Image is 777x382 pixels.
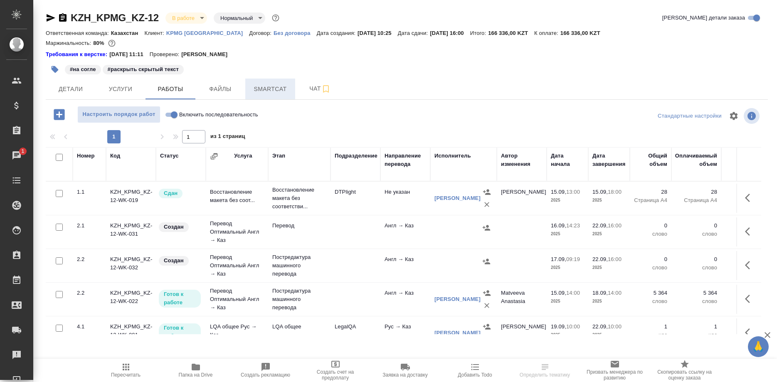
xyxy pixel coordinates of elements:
td: KZH_KPMG_KZ-12-WK-032 [106,251,156,280]
svg: Подписаться [321,84,331,94]
div: Дата начала [551,152,584,168]
p: К оплате: [534,30,560,36]
p: KZT [725,264,759,272]
p: 1 [676,323,717,331]
p: 16 [725,188,759,196]
a: [PERSON_NAME] [434,330,481,336]
p: Готов к работе [164,290,196,307]
button: Удалить [481,198,493,211]
td: KZH_KPMG_KZ-12-WK-001 [106,318,156,347]
td: Перевод Оптимальный Англ → Каз [206,249,268,282]
td: Не указан [380,184,430,213]
button: Здесь прячутся важные кнопки [740,323,760,343]
div: Код [110,152,120,160]
p: #раскрыть скрытый текст [108,65,179,74]
td: DTPlight [331,184,380,213]
div: В работе [214,12,265,24]
p: 0 [725,222,759,230]
td: Matveeva Anastasia [497,285,547,314]
p: Ответственная команда: [46,30,111,36]
td: Восстановление макета без соот... [206,184,268,213]
p: слово [676,230,717,238]
p: Маржинальность: [46,40,93,46]
p: 18.09, [592,290,608,296]
p: Дата сдачи: [398,30,430,36]
p: Проверено: [150,50,182,59]
p: час [634,331,667,339]
p: Создан [164,256,184,265]
p: 15.09, [592,189,608,195]
p: 2025 [592,331,626,339]
div: Подразделение [335,152,377,160]
div: Исполнитель может приступить к работе [158,323,202,342]
button: Скопировать ссылку для ЯМессенджера [46,13,56,23]
div: 2.2 [77,255,102,264]
p: 14:00 [566,290,580,296]
p: 10:00 [608,323,622,330]
div: Менеджер проверил работу исполнителя, передает ее на следующий этап [158,188,202,199]
button: Нормальный [218,15,255,22]
p: 19.09, [551,323,566,330]
span: раскрыть скрытый текст [102,65,185,72]
span: Настроить порядок работ [82,110,156,119]
p: 80% [93,40,106,46]
p: 09:19 [566,256,580,262]
td: KZH_KPMG_KZ-12-WK-019 [106,184,156,213]
p: Договор: [249,30,274,36]
p: 2025 [551,230,584,238]
p: 2025 [551,297,584,306]
a: KZH_KPMG_KZ-12 [71,12,159,23]
p: 5 364 [676,289,717,297]
div: 2.2 [77,289,102,297]
button: Назначить [481,186,493,198]
td: [PERSON_NAME] [497,184,547,213]
button: Здесь прячутся важные кнопки [740,188,760,208]
p: 0 [634,255,667,264]
div: Исполнитель может приступить к работе [158,289,202,308]
div: Направление перевода [385,152,426,168]
button: Назначить [480,222,493,234]
p: 318 [725,323,759,331]
p: слово [634,264,667,272]
p: Казахстан [111,30,145,36]
p: 0 [634,222,667,230]
span: Настроить таблицу [724,106,744,126]
button: Здесь прячутся важные кнопки [740,289,760,309]
a: [PERSON_NAME] [434,195,481,201]
p: Постредактура машинного перевода [272,253,326,278]
td: LegalQA [331,318,380,347]
span: Работы [150,84,190,94]
p: 22.09, [592,222,608,229]
button: Сгруппировать [210,152,218,160]
div: Услуга [234,152,252,160]
p: Страница А4 [634,196,667,205]
button: Добавить работу [48,106,71,123]
p: 14:00 [608,290,622,296]
p: 22.09, [592,256,608,262]
button: Назначить [481,287,493,299]
p: 0 [676,255,717,264]
span: 1 [16,147,29,155]
div: Исполнитель [434,152,471,160]
td: Рус → Каз [380,318,430,347]
p: 18:00 [608,189,622,195]
span: Чат [300,84,340,94]
p: 22.09, [592,323,608,330]
td: Перевод Оптимальный Англ → Каз [206,283,268,316]
span: из 1 страниц [210,131,245,143]
p: 1 [634,323,667,331]
p: LQA общее [272,323,326,331]
p: 2025 [551,264,584,272]
p: 0 [725,255,759,264]
p: час [676,331,717,339]
p: Готов к работе [164,324,196,340]
td: KZH_KPMG_KZ-12-WK-022 [106,285,156,314]
a: [PERSON_NAME] [434,296,481,302]
p: #на согле [70,65,96,74]
p: Восстановление макета без соответстви... [272,186,326,211]
p: Клиент: [144,30,166,36]
span: Посмотреть информацию [744,108,761,124]
p: 0 [676,222,717,230]
p: слово [634,230,667,238]
span: Включить последовательность [179,111,258,119]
